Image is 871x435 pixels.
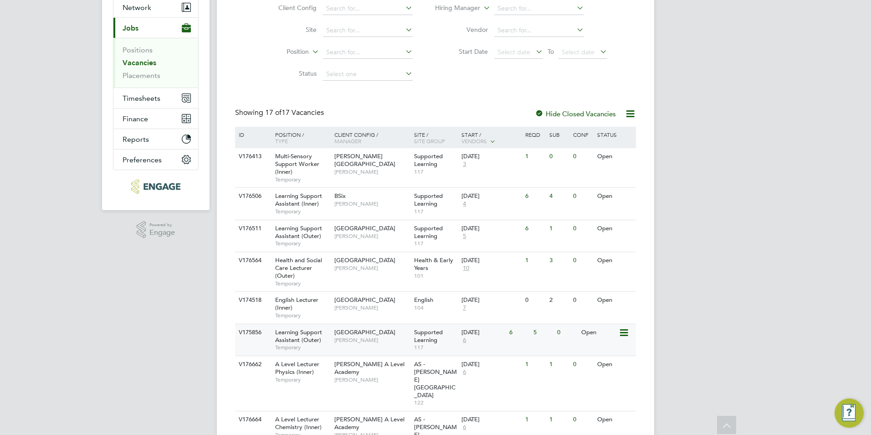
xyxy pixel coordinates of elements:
[414,224,443,240] span: Supported Learning
[461,329,505,337] div: [DATE]
[123,3,151,12] span: Network
[414,272,457,280] span: 101
[555,324,579,341] div: 0
[571,411,594,428] div: 0
[571,220,594,237] div: 0
[547,411,571,428] div: 1
[461,161,467,168] span: 3
[414,399,457,406] span: 122
[461,233,467,240] span: 5
[334,224,395,232] span: [GEOGRAPHIC_DATA]
[123,135,149,144] span: Reports
[236,411,268,428] div: V176664
[236,127,268,142] div: ID
[414,256,453,272] span: Health & Early Years
[323,2,413,15] input: Search for...
[275,296,318,311] span: English Lecturer (Inner)
[264,26,317,34] label: Site
[236,324,268,341] div: V175856
[523,188,547,205] div: 6
[334,200,410,207] span: [PERSON_NAME]
[535,109,616,118] label: Hide Closed Vacancies
[547,356,571,373] div: 1
[571,252,594,269] div: 0
[123,114,148,123] span: Finance
[459,127,523,150] div: Start /
[414,152,443,168] span: Supported Learning
[571,356,594,373] div: 0
[547,252,571,269] div: 3
[414,240,457,247] span: 117
[497,48,530,56] span: Select date
[461,416,521,424] div: [DATE]
[562,48,594,56] span: Select date
[123,58,156,67] a: Vacancies
[149,229,175,237] span: Engage
[545,46,557,57] span: To
[414,304,457,311] span: 104
[236,292,268,309] div: V174518
[275,328,322,344] span: Learning Support Assistant (Outer)
[275,344,330,351] span: Temporary
[334,415,405,431] span: [PERSON_NAME] A Level Academy
[571,188,594,205] div: 0
[334,168,410,176] span: [PERSON_NAME]
[547,220,571,237] div: 1
[461,424,467,431] span: 6
[595,252,635,269] div: Open
[461,225,521,233] div: [DATE]
[123,46,153,54] a: Positions
[334,337,410,344] span: [PERSON_NAME]
[523,220,547,237] div: 6
[461,192,521,200] div: [DATE]
[595,220,635,237] div: Open
[461,296,521,304] div: [DATE]
[461,304,467,312] span: 7
[334,233,410,240] span: [PERSON_NAME]
[123,71,160,80] a: Placements
[547,127,571,142] div: Sub
[264,69,317,78] label: Status
[334,256,395,264] span: [GEOGRAPHIC_DATA]
[571,127,594,142] div: Conf
[235,108,326,118] div: Showing
[414,296,433,304] span: English
[137,221,175,238] a: Powered byEngage
[236,252,268,269] div: V176564
[113,18,198,38] button: Jobs
[571,148,594,165] div: 0
[332,127,412,149] div: Client Config /
[461,361,521,368] div: [DATE]
[414,328,443,344] span: Supported Learning
[265,108,324,117] span: 17 Vacancies
[523,252,547,269] div: 1
[275,224,322,240] span: Learning Support Assistant (Outer)
[113,179,199,194] a: Go to home page
[595,356,635,373] div: Open
[414,360,457,399] span: AS - [PERSON_NAME][GEOGRAPHIC_DATA]
[334,328,395,336] span: [GEOGRAPHIC_DATA]
[275,176,330,183] span: Temporary
[275,360,319,376] span: A Level Lecturer Physics (Inner)
[428,4,480,13] label: Hiring Manager
[334,304,410,311] span: [PERSON_NAME]
[113,38,198,88] div: Jobs
[323,68,413,81] input: Select one
[414,168,457,176] span: 117
[275,312,330,319] span: Temporary
[275,208,330,215] span: Temporary
[835,399,864,428] button: Engage Resource Center
[265,108,282,117] span: 17 of
[595,188,635,205] div: Open
[275,192,322,207] span: Learning Support Assistant (Inner)
[275,256,322,280] span: Health and Social Care Lecturer (Outer)
[264,4,317,12] label: Client Config
[461,257,521,264] div: [DATE]
[275,137,288,145] span: Type
[275,240,330,247] span: Temporary
[236,148,268,165] div: V176413
[236,356,268,373] div: V176662
[414,137,445,145] span: Site Group
[334,360,405,376] span: [PERSON_NAME] A Level Academy
[236,220,268,237] div: V176511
